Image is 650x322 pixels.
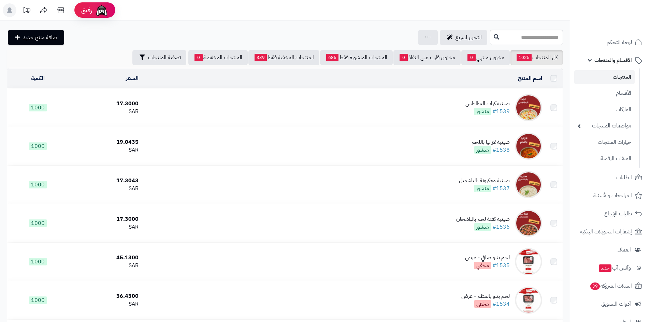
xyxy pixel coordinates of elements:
[461,50,510,65] a: مخزون منتهي0
[574,151,635,166] a: الملفات الرقمية
[574,224,646,240] a: إشعارات التحويلات البنكية
[71,138,139,146] div: 19.0435
[510,50,563,65] a: كل المنتجات1025
[71,177,139,185] div: 17.3043
[492,261,510,270] a: #1535
[580,227,632,236] span: إشعارات التحويلات البنكية
[474,223,491,231] span: منشور
[574,135,635,150] a: خيارات المنتجات
[456,33,482,42] span: التحرير لسريع
[492,146,510,154] a: #1538
[593,191,632,200] span: المراجعات والأسئلة
[71,262,139,270] div: SAR
[590,281,632,291] span: السلات المتروكة
[618,245,631,255] span: العملاء
[492,184,510,193] a: #1537
[616,173,632,182] span: الطلبات
[248,50,319,65] a: المنتجات المخفية فقط339
[456,215,510,223] div: صينيه كفتة لحم بالباذنجان
[461,292,510,300] div: لحم بتلو بالعظم - عرض
[574,205,646,222] a: طلبات الإرجاع
[465,254,510,262] div: لحم بتلو صافي - عرض
[517,54,532,61] span: 1025
[23,33,59,42] span: اضافة منتج جديد
[574,296,646,312] a: أدوات التسويق
[492,223,510,231] a: #1536
[515,133,542,160] img: صينية لازانيا باللحم
[81,6,92,14] span: رفيق
[29,142,47,150] span: 1000
[574,187,646,204] a: المراجعات والأسئلة
[574,86,635,101] a: الأقسام
[518,74,542,82] a: اسم المنتج
[95,3,109,17] img: ai-face.png
[71,254,139,262] div: 45.1300
[607,37,632,47] span: لوحة التحكم
[574,260,646,276] a: وآتس آبجديد
[8,30,64,45] a: اضافة منتج جديد
[474,300,491,308] span: مخفي
[574,169,646,186] a: الطلبات
[604,209,632,218] span: طلبات الإرجاع
[400,54,408,61] span: 0
[598,263,631,273] span: وآتس آب
[148,53,181,62] span: تصفية المنتجات
[71,100,139,108] div: 17.3000
[472,138,510,146] div: صينية لازانيا باللحم
[601,299,631,309] span: أدوات التسويق
[188,50,248,65] a: المنتجات المخفضة0
[574,102,635,117] a: الماركات
[393,50,461,65] a: مخزون قارب على النفاذ0
[29,104,47,111] span: 1000
[515,94,542,121] img: صينيه كرات البطاطس
[29,258,47,265] span: 1000
[29,296,47,304] span: 1000
[440,30,487,45] a: التحرير لسريع
[474,146,491,154] span: منشور
[574,278,646,294] a: السلات المتروكة39
[515,210,542,237] img: صينيه كفتة لحم بالباذنجان
[590,282,600,290] span: 39
[492,107,510,116] a: #1539
[126,74,139,82] a: السعر
[71,223,139,231] div: SAR
[18,3,35,19] a: تحديثات المنصة
[574,242,646,258] a: العملاء
[71,292,139,300] div: 36.4300
[194,54,203,61] span: 0
[467,54,476,61] span: 0
[594,56,632,65] span: الأقسام والمنتجات
[71,146,139,154] div: SAR
[474,108,491,115] span: منشور
[474,185,491,192] span: منشور
[71,215,139,223] div: 17.3000
[574,70,635,84] a: المنتجات
[515,287,542,314] img: لحم بتلو بالعظم - عرض
[459,177,510,185] div: صينية معكرونة بالباشميل
[29,219,47,227] span: 1000
[71,108,139,116] div: SAR
[326,54,338,61] span: 686
[492,300,510,308] a: #1534
[515,248,542,275] img: لحم بتلو صافي - عرض
[515,171,542,198] img: صينية معكرونة بالباشميل
[255,54,267,61] span: 339
[574,119,635,133] a: مواصفات المنتجات
[132,50,186,65] button: تصفية المنتجات
[320,50,393,65] a: المنتجات المنشورة فقط686
[29,181,47,188] span: 1000
[599,264,611,272] span: جديد
[465,100,510,108] div: صينيه كرات البطاطس
[474,262,491,269] span: مخفي
[71,300,139,308] div: SAR
[71,185,139,193] div: SAR
[31,74,45,82] a: الكمية
[574,34,646,50] a: لوحة التحكم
